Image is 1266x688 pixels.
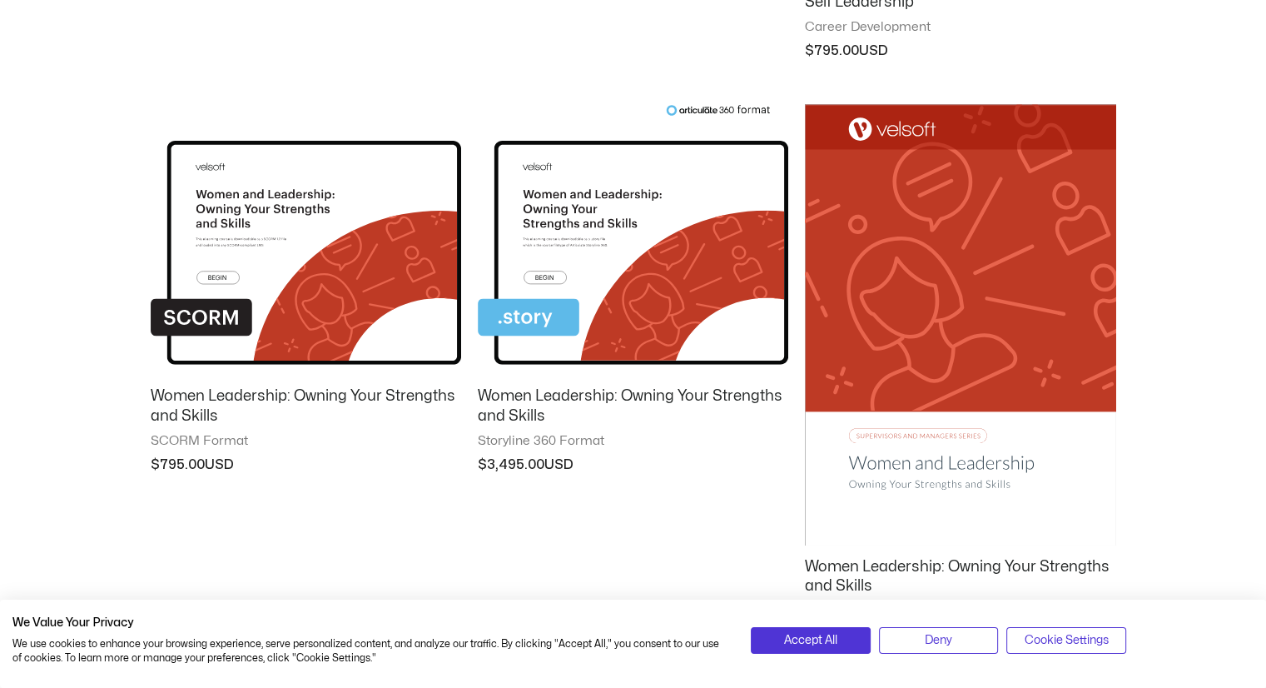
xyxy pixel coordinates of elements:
span: Accept All [784,631,837,650]
p: We use cookies to enhance your browsing experience, serve personalized content, and analyze our t... [12,637,726,666]
span: $ [151,458,160,471]
span: Cookie Settings [1024,631,1108,650]
a: Women Leadership: Owning Your Strengths and Skills [478,386,788,433]
bdi: 795.00 [151,458,205,471]
button: Adjust cookie preferences [1006,627,1125,654]
h2: Women Leadership: Owning Your Strengths and Skills [151,386,461,426]
span: $ [805,44,814,57]
a: Women Leadership: Owning Your Strengths and Skills [151,386,461,433]
bdi: 795.00 [805,44,859,57]
h2: Women Leadership: Owning Your Strengths and Skills [805,557,1115,596]
span: $ [478,458,487,471]
img: Women Leadership: Owning Your Strengths and Skills [151,104,461,375]
a: Women Leadership: Owning Your Strengths and Skills [805,557,1115,604]
button: Accept all cookies [751,627,870,654]
button: Deny all cookies [879,627,998,654]
img: Women Leadership: Owning Your Strengths and Skills [805,104,1115,546]
h2: We Value Your Privacy [12,616,726,631]
span: SCORM Format [151,433,461,450]
span: Career Development [805,19,1115,36]
bdi: 3,495.00 [478,458,544,471]
img: Women Leadership: Owning Your Strengths and Skills [478,104,788,375]
span: Storyline 360 Format [478,433,788,450]
span: Deny [925,631,952,650]
h2: Women Leadership: Owning Your Strengths and Skills [478,386,788,426]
